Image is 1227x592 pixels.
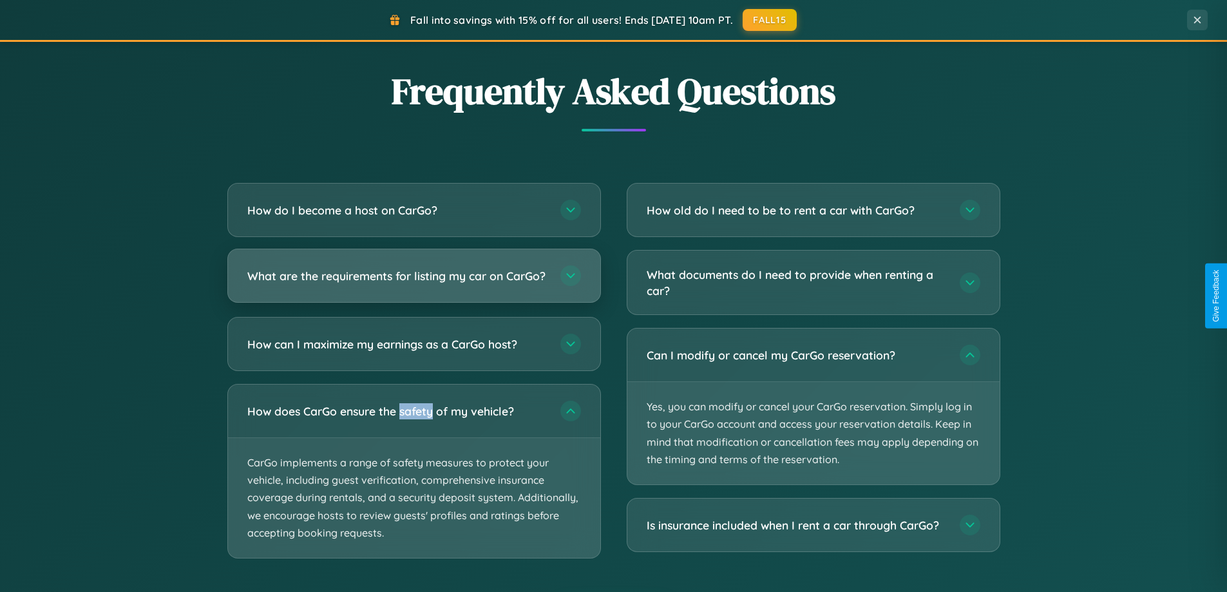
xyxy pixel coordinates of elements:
[247,202,547,218] h3: How do I become a host on CarGo?
[247,403,547,419] h3: How does CarGo ensure the safety of my vehicle?
[247,336,547,352] h3: How can I maximize my earnings as a CarGo host?
[647,202,947,218] h3: How old do I need to be to rent a car with CarGo?
[228,438,600,558] p: CarGo implements a range of safety measures to protect your vehicle, including guest verification...
[743,9,797,31] button: FALL15
[647,267,947,298] h3: What documents do I need to provide when renting a car?
[647,347,947,363] h3: Can I modify or cancel my CarGo reservation?
[647,517,947,533] h3: Is insurance included when I rent a car through CarGo?
[410,14,733,26] span: Fall into savings with 15% off for all users! Ends [DATE] 10am PT.
[627,382,1000,484] p: Yes, you can modify or cancel your CarGo reservation. Simply log in to your CarGo account and acc...
[227,66,1000,116] h2: Frequently Asked Questions
[1212,270,1221,322] div: Give Feedback
[247,268,547,284] h3: What are the requirements for listing my car on CarGo?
